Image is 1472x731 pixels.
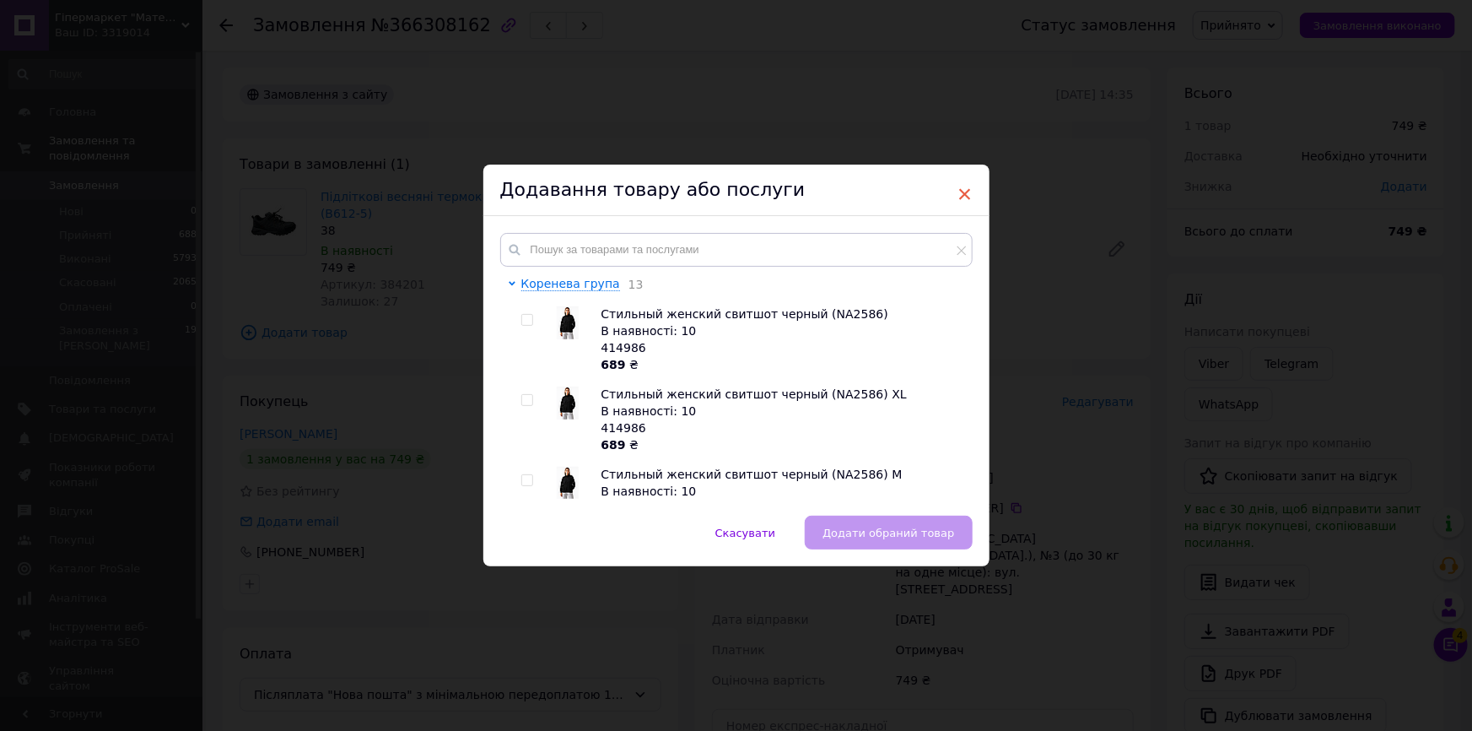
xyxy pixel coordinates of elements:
button: Скасувати [698,516,793,550]
img: Стильный женский свитшот черный (NA2586) XL [557,387,579,420]
div: ₴ [601,436,963,453]
span: 414986 [601,421,646,435]
span: Коренева група [521,277,620,290]
div: Додавання товару або послуги [483,165,989,216]
span: Стильный женский свитшот черный (NA2586) [601,307,888,321]
span: Скасувати [715,527,775,539]
span: 13 [620,278,644,291]
span: 414986 [601,341,646,355]
span: × [957,180,973,208]
div: В наявності: 10 [601,322,963,339]
span: Стильный женский свитшот черный (NA2586) XL [601,387,907,401]
input: Пошук за товарами та послугами [500,233,973,267]
div: В наявності: 10 [601,483,963,500]
span: Стильный женский свитшот черный (NA2586) M [601,468,903,481]
b: 689 [601,358,626,371]
div: В наявності: 10 [601,403,963,420]
img: Стильный женский свитшот черный (NA2586) [557,306,579,339]
img: Стильный женский свитшот черный (NA2586) M [557,467,579,500]
div: ₴ [601,356,963,373]
b: 689 [601,438,626,452]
